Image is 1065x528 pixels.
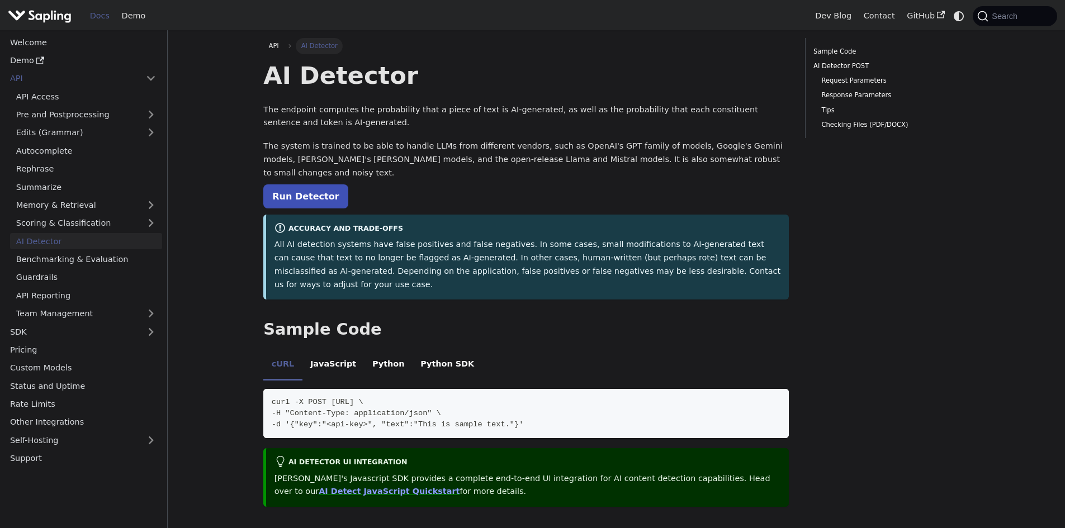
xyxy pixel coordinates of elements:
[901,7,950,25] a: GitHub
[821,75,961,86] a: Request Parameters
[10,306,162,322] a: Team Management
[10,251,162,268] a: Benchmarking & Evaluation
[413,350,482,381] li: Python SDK
[4,70,140,87] a: API
[10,142,162,159] a: Autocomplete
[813,61,965,72] a: AI Detector POST
[10,197,162,213] a: Memory & Retrieval
[988,12,1024,21] span: Search
[10,179,162,195] a: Summarize
[302,350,365,381] li: JavaScript
[973,6,1057,26] button: Search (Command+K)
[4,432,162,448] a: Self-Hosting
[4,450,162,467] a: Support
[263,60,789,91] h1: AI Detector
[4,396,162,412] a: Rate Limits
[4,53,162,69] a: Demo
[10,125,162,141] a: Edits (Grammar)
[10,107,162,123] a: Pre and Postprocessing
[263,320,789,340] h2: Sample Code
[274,456,781,469] div: AI Detector UI integration
[263,38,284,54] a: API
[263,103,789,130] p: The endpoint computes the probability that a piece of text is AI-generated, as well as the probab...
[813,46,965,57] a: Sample Code
[4,360,162,376] a: Custom Models
[10,233,162,249] a: AI Detector
[821,120,961,130] a: Checking Files (PDF/DOCX)
[84,7,116,25] a: Docs
[10,215,162,231] a: Scoring & Classification
[10,287,162,303] a: API Reporting
[809,7,857,25] a: Dev Blog
[821,105,961,116] a: Tips
[10,269,162,286] a: Guardrails
[951,8,967,24] button: Switch between dark and light mode (currently system mode)
[4,34,162,50] a: Welcome
[4,414,162,430] a: Other Integrations
[116,7,152,25] a: Demo
[140,324,162,340] button: Expand sidebar category 'SDK'
[272,420,524,429] span: -d '{"key":"<api-key>", "text":"This is sample text."}'
[296,38,343,54] span: AI Detector
[4,324,140,340] a: SDK
[365,350,413,381] li: Python
[263,38,789,54] nav: Breadcrumbs
[272,409,441,417] span: -H "Content-Type: application/json" \
[8,8,72,24] img: Sapling.ai
[10,161,162,177] a: Rephrase
[4,378,162,394] a: Status and Uptime
[319,487,460,496] a: AI Detect JavaScript Quickstart
[274,238,781,291] p: All AI detection systems have false positives and false negatives. In some cases, small modificat...
[263,184,348,208] a: Run Detector
[274,472,781,499] p: [PERSON_NAME]'s Javascript SDK provides a complete end-to-end UI integration for AI content detec...
[4,342,162,358] a: Pricing
[272,398,363,406] span: curl -X POST [URL] \
[269,42,279,50] span: API
[8,8,75,24] a: Sapling.aiSapling.ai
[263,140,789,179] p: The system is trained to be able to handle LLMs from different vendors, such as OpenAI's GPT fami...
[274,222,781,236] div: Accuracy and Trade-offs
[140,70,162,87] button: Collapse sidebar category 'API'
[10,88,162,104] a: API Access
[263,350,302,381] li: cURL
[821,90,961,101] a: Response Parameters
[858,7,901,25] a: Contact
